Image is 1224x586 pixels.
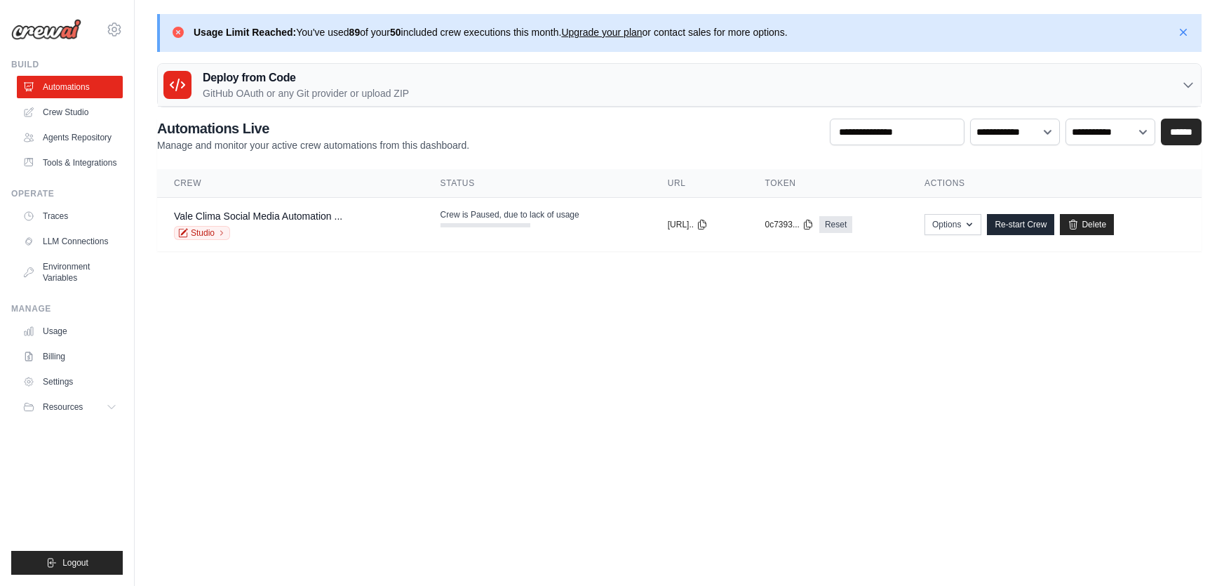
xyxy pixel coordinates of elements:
[11,59,123,70] div: Build
[440,209,579,220] span: Crew is Paused, due to lack of usage
[11,551,123,575] button: Logout
[157,169,424,198] th: Crew
[17,396,123,418] button: Resources
[11,19,81,40] img: Logo
[17,255,123,289] a: Environment Variables
[17,345,123,368] a: Billing
[424,169,651,198] th: Status
[17,320,123,342] a: Usage
[157,119,469,138] h2: Automations Live
[17,371,123,393] a: Settings
[43,401,83,413] span: Resources
[561,27,642,38] a: Upgrade your plan
[174,211,342,222] a: Vale Clima Social Media Automation ...
[349,27,361,38] strong: 89
[1154,519,1224,586] iframe: Chat Widget
[11,188,123,199] div: Operate
[62,557,88,568] span: Logout
[924,214,981,235] button: Options
[174,226,230,240] a: Studio
[765,219,814,230] button: 0c7393...
[194,25,788,39] p: You've used of your included crew executions this month. or contact sales for more options.
[203,69,409,86] h3: Deploy from Code
[17,101,123,124] a: Crew Studio
[1060,214,1114,235] a: Delete
[17,152,123,174] a: Tools & Integrations
[748,169,908,198] th: Token
[17,230,123,253] a: LLM Connections
[908,169,1202,198] th: Actions
[17,205,123,227] a: Traces
[651,169,748,198] th: URL
[194,27,296,38] strong: Usage Limit Reached:
[390,27,401,38] strong: 50
[203,86,409,100] p: GitHub OAuth or any Git provider or upload ZIP
[17,126,123,149] a: Agents Repository
[819,216,852,233] a: Reset
[157,138,469,152] p: Manage and monitor your active crew automations from this dashboard.
[11,303,123,314] div: Manage
[17,76,123,98] a: Automations
[987,214,1054,235] a: Re-start Crew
